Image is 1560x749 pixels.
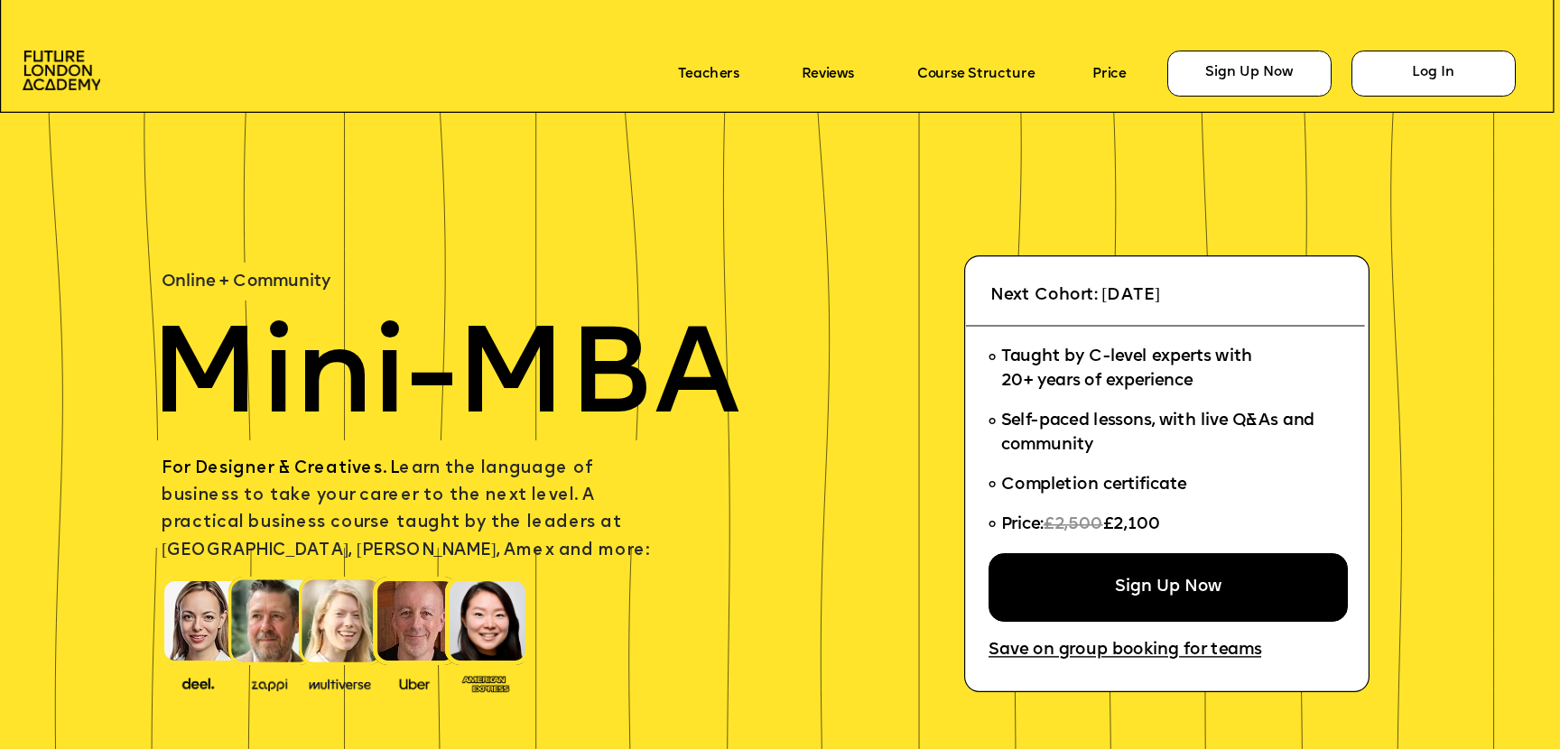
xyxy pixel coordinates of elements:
[1103,517,1161,534] span: £2,100
[989,643,1261,661] a: Save on group booking for teams
[162,460,399,477] span: For Designer & Creatives. L
[1092,66,1126,81] a: Price
[917,66,1035,81] a: Course Structure
[1001,517,1044,534] span: Price:
[303,672,376,692] img: image-b7d05013-d886-4065-8d38-3eca2af40620.png
[990,287,1160,304] span: Next Cohort: [DATE]
[384,674,445,691] img: image-99cff0b2-a396-4aab-8550-cf4071da2cb9.png
[162,273,330,291] span: Online + Community
[149,320,740,442] span: Mini-MBA
[1001,349,1252,391] span: Taught by C-level experts with 20+ years of experience
[1001,477,1187,495] span: Completion certificate
[802,66,853,81] a: Reviews
[23,51,100,90] img: image-aac980e9-41de-4c2d-a048-f29dd30a0068.png
[456,671,517,694] img: image-93eab660-639c-4de6-957c-4ae039a0235a.png
[168,672,229,692] img: image-388f4489-9820-4c53-9b08-f7df0b8d4ae2.png
[239,674,301,691] img: image-b2f1584c-cbf7-4a77-bbe0-f56ae6ee31f2.png
[1001,413,1320,455] span: Self-paced lessons, with live Q&As and community
[162,460,648,559] span: earn the language of business to take your career to the next level. A practical business course ...
[1044,517,1103,534] span: £2,500
[678,66,739,81] a: Teachers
